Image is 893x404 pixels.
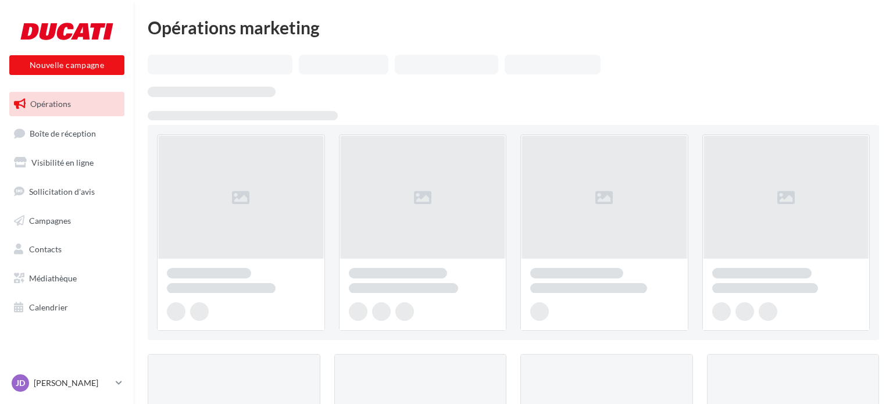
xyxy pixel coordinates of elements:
span: Boîte de réception [30,128,96,138]
a: Boîte de réception [7,121,127,146]
a: Opérations [7,92,127,116]
p: [PERSON_NAME] [34,377,111,389]
button: Nouvelle campagne [9,55,124,75]
span: Contacts [29,244,62,254]
span: Campagnes [29,215,71,225]
span: Sollicitation d'avis [29,187,95,196]
span: Visibilité en ligne [31,158,94,167]
a: Sollicitation d'avis [7,180,127,204]
a: Calendrier [7,295,127,320]
div: Opérations marketing [148,19,879,36]
a: Campagnes [7,209,127,233]
a: JD [PERSON_NAME] [9,372,124,394]
a: Contacts [7,237,127,262]
span: Opérations [30,99,71,109]
span: JD [16,377,25,389]
a: Visibilité en ligne [7,151,127,175]
span: Médiathèque [29,273,77,283]
a: Médiathèque [7,266,127,291]
span: Calendrier [29,302,68,312]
